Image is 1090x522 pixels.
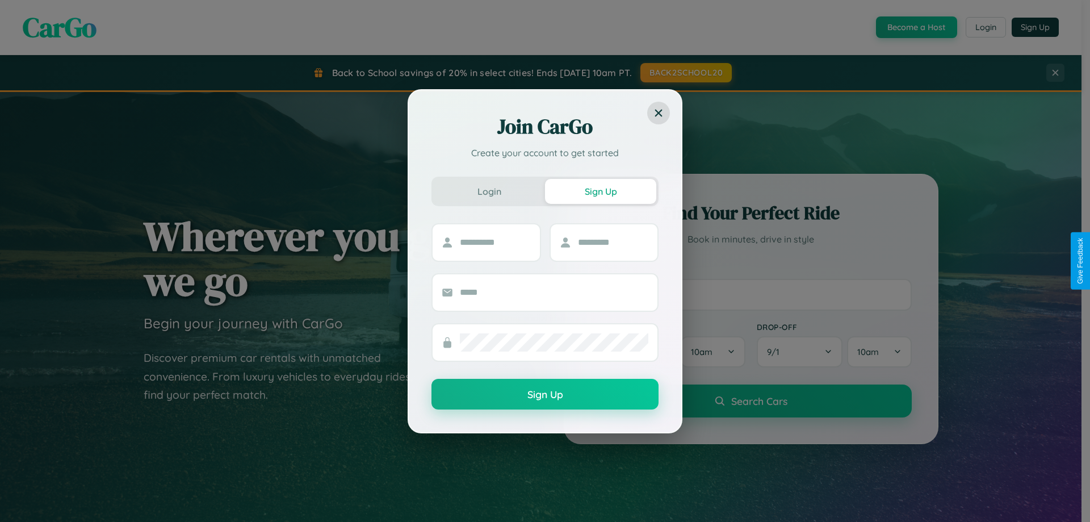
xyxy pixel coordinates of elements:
p: Create your account to get started [431,146,659,160]
button: Login [434,179,545,204]
h2: Join CarGo [431,113,659,140]
button: Sign Up [545,179,656,204]
button: Sign Up [431,379,659,410]
div: Give Feedback [1076,238,1084,284]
